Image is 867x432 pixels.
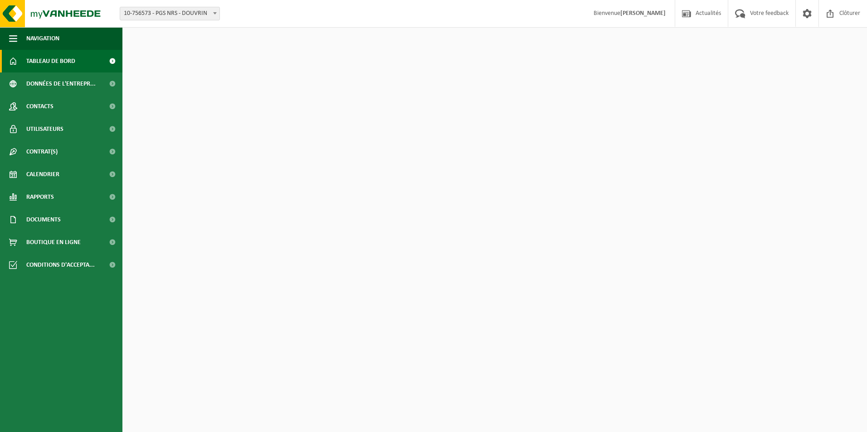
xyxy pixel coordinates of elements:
span: 10-756573 - PGS NRS - DOUVRIN [120,7,220,20]
span: Documents [26,208,61,231]
span: Contrat(s) [26,140,58,163]
strong: [PERSON_NAME] [620,10,666,17]
span: Conditions d'accepta... [26,254,95,276]
span: Boutique en ligne [26,231,81,254]
span: Calendrier [26,163,59,186]
span: Contacts [26,95,54,118]
span: Navigation [26,27,59,50]
span: Tableau de bord [26,50,75,72]
span: 10-756573 - PGS NRS - DOUVRIN [120,7,219,20]
span: Utilisateurs [26,118,63,140]
span: Données de l'entrepr... [26,72,96,95]
span: Rapports [26,186,54,208]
